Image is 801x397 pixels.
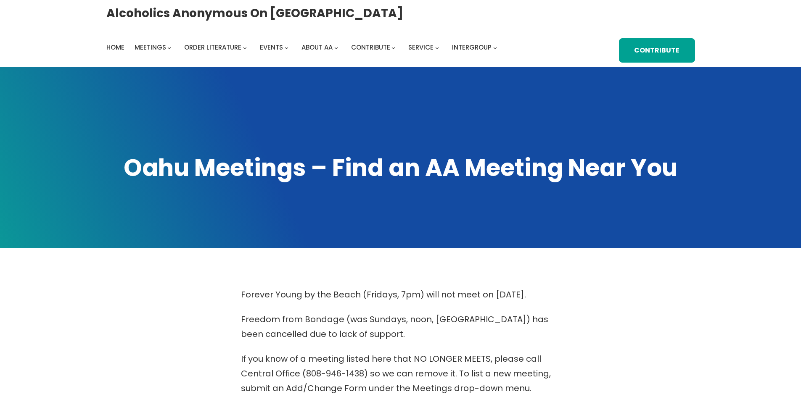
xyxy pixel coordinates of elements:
p: Freedom from Bondage (was Sundays, noon, [GEOGRAPHIC_DATA]) has been cancelled due to lack of sup... [241,312,560,342]
button: Intergroup submenu [493,45,497,49]
a: Contribute [619,38,695,63]
h1: Oahu Meetings – Find an AA Meeting Near You [106,152,695,184]
span: Intergroup [452,43,492,52]
button: Contribute submenu [391,45,395,49]
nav: Intergroup [106,42,500,53]
a: Alcoholics Anonymous on [GEOGRAPHIC_DATA] [106,3,403,24]
a: About AA [301,42,333,53]
button: Order Literature submenu [243,45,247,49]
a: Intergroup [452,42,492,53]
span: Service [408,43,434,52]
a: Contribute [351,42,390,53]
button: About AA submenu [334,45,338,49]
button: Service submenu [435,45,439,49]
p: If you know of a meeting listed here that NO LONGER MEETS, please call Central Office (808-946-14... [241,352,560,396]
span: Home [106,43,124,52]
p: Forever Young by the Beach (Fridays, 7pm) will not meet on [DATE]. [241,287,560,302]
a: Meetings [135,42,166,53]
a: Home [106,42,124,53]
span: Events [260,43,283,52]
span: Contribute [351,43,390,52]
button: Events submenu [285,45,288,49]
a: Service [408,42,434,53]
span: About AA [301,43,333,52]
span: Meetings [135,43,166,52]
span: Order Literature [184,43,241,52]
a: Events [260,42,283,53]
button: Meetings submenu [167,45,171,49]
